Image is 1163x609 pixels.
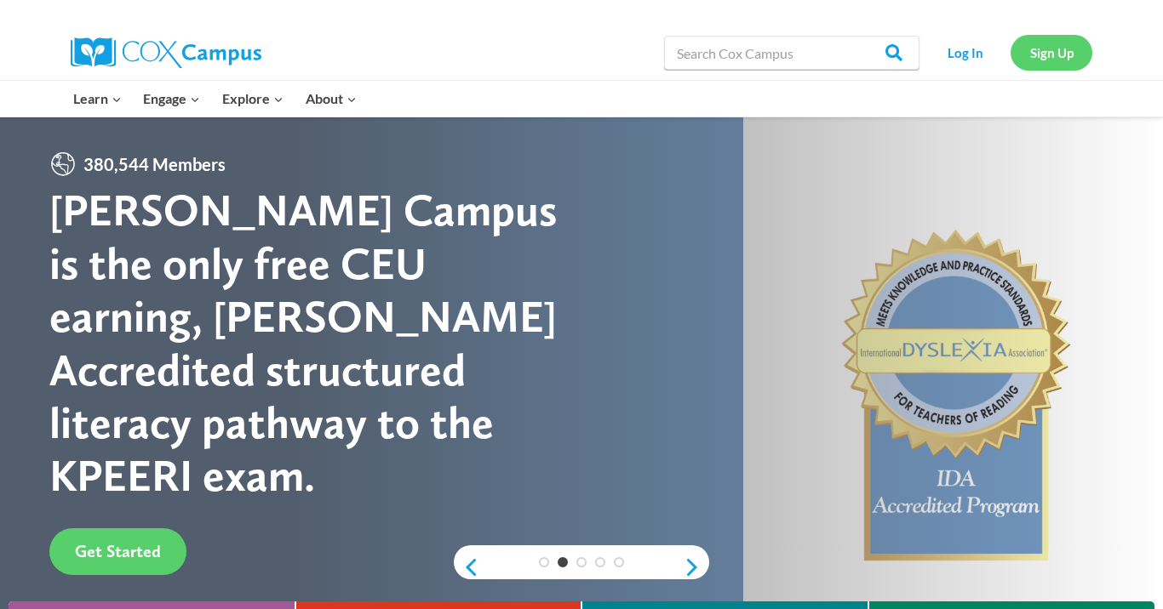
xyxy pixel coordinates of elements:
[684,557,709,578] a: next
[558,557,568,567] a: 2
[295,81,368,117] button: Child menu of About
[62,81,367,117] nav: Primary Navigation
[62,81,133,117] button: Child menu of Learn
[576,557,587,567] a: 3
[49,528,186,575] a: Get Started
[211,81,295,117] button: Child menu of Explore
[77,151,232,178] span: 380,544 Members
[454,550,709,584] div: content slider buttons
[664,36,920,70] input: Search Cox Campus
[133,81,212,117] button: Child menu of Engage
[614,557,624,567] a: 5
[595,557,605,567] a: 4
[71,37,261,68] img: Cox Campus
[928,35,1002,70] a: Log In
[75,541,161,561] span: Get Started
[49,184,581,502] div: [PERSON_NAME] Campus is the only free CEU earning, [PERSON_NAME] Accredited structured literacy p...
[539,557,549,567] a: 1
[1011,35,1092,70] a: Sign Up
[454,557,479,578] a: previous
[928,35,1092,70] nav: Secondary Navigation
